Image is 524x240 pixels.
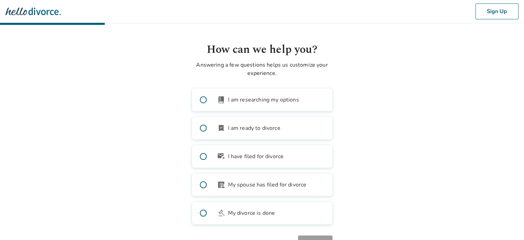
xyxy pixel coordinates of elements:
button: Sign Up [475,3,518,19]
h1: How can we help you? [192,41,332,58]
span: I am researching my options [228,96,299,104]
span: outgoing_mail [217,152,225,161]
span: My divorce is done [228,209,275,217]
span: gavel [217,209,225,217]
span: book_2 [217,96,225,104]
p: Answering a few questions helps us customize your experience. [192,61,332,77]
span: bookmark_check [217,124,225,132]
span: My spouse has filed for divorce [228,181,307,189]
span: I have filed for divorce [228,152,284,161]
span: I am ready to divorce [228,124,280,132]
img: Hello Divorce Logo [6,4,61,18]
span: article_person [217,181,225,189]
